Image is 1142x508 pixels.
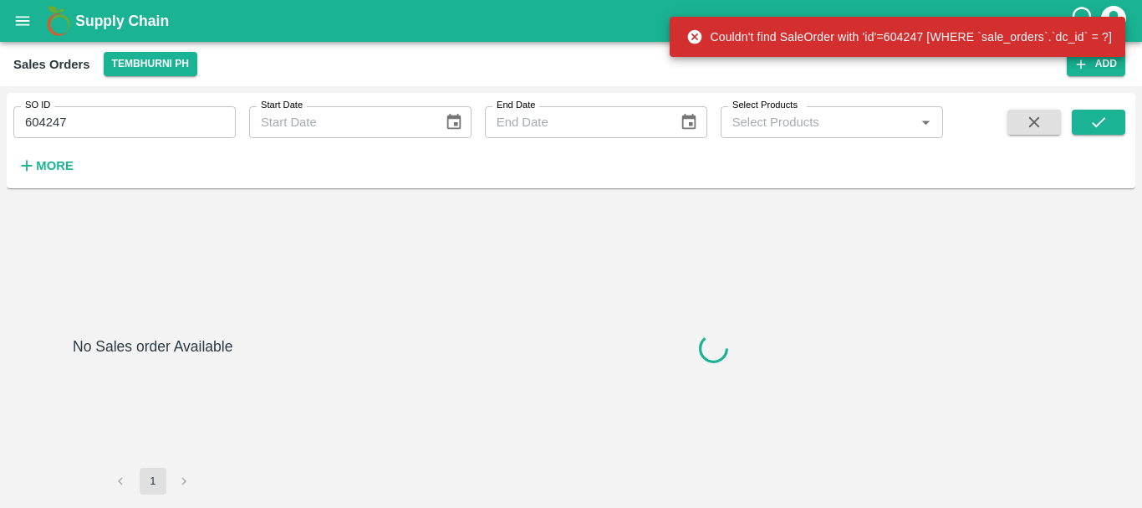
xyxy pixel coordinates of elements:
[1069,6,1099,36] div: customer-support
[13,151,78,180] button: More
[726,111,910,133] input: Select Products
[438,106,470,138] button: Choose date
[73,335,232,468] h6: No Sales order Available
[686,22,1112,52] div: Couldn't find SaleOrder with 'id'=604247 [WHERE `sale_orders`.`dc_id` = ?]
[249,106,431,138] input: Start Date
[140,468,166,495] button: page 1
[915,111,936,133] button: Open
[13,54,90,75] div: Sales Orders
[25,99,50,112] label: SO ID
[104,52,197,76] button: Select DC
[732,99,798,112] label: Select Products
[497,99,535,112] label: End Date
[673,106,705,138] button: Choose date
[261,99,303,112] label: Start Date
[3,2,42,40] button: open drawer
[1067,52,1125,76] button: Add
[75,13,169,29] b: Supply Chain
[42,4,75,38] img: logo
[485,106,667,138] input: End Date
[36,159,74,172] strong: More
[1099,3,1129,38] div: account of current user
[75,9,1069,33] a: Supply Chain
[105,468,201,495] nav: pagination navigation
[13,106,236,138] input: Enter SO ID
